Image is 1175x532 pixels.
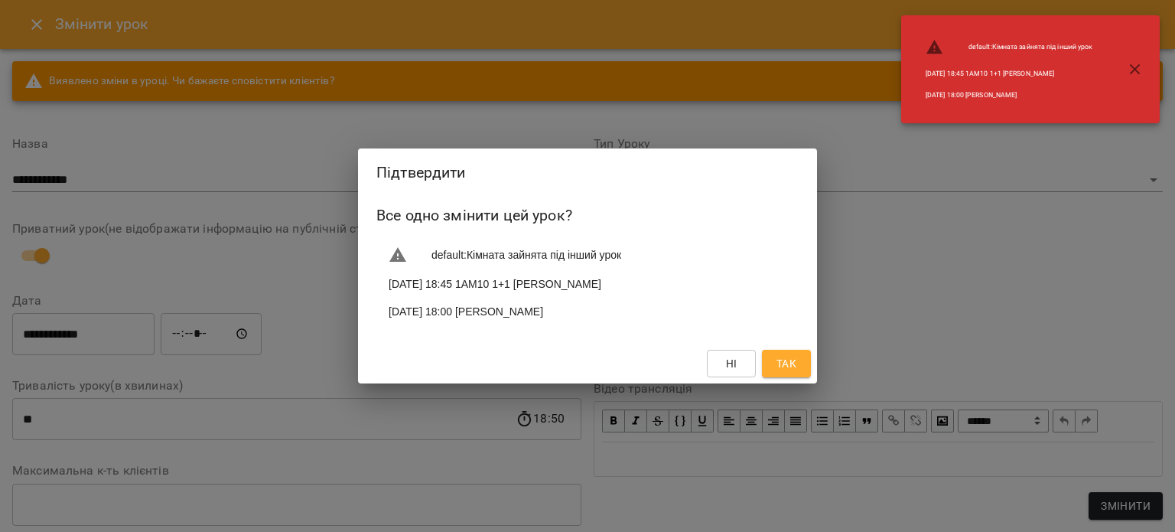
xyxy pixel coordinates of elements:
span: Ні [726,354,737,373]
li: [DATE] 18:45 1АМ10 1+1 [PERSON_NAME] [913,63,1105,85]
button: Ні [707,350,756,377]
span: Так [776,354,796,373]
li: [DATE] 18:45 1АМ10 1+1 [PERSON_NAME] [376,270,799,298]
li: default : Кімната зайнята під інший урок [913,32,1105,63]
li: [DATE] 18:00 [PERSON_NAME] [376,298,799,325]
h6: Все одно змінити цей урок? [376,204,799,227]
h2: Підтвердити [376,161,799,184]
li: default : Кімната зайнята під інший урок [376,240,799,270]
button: Так [762,350,811,377]
li: [DATE] 18:00 [PERSON_NAME] [913,84,1105,106]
